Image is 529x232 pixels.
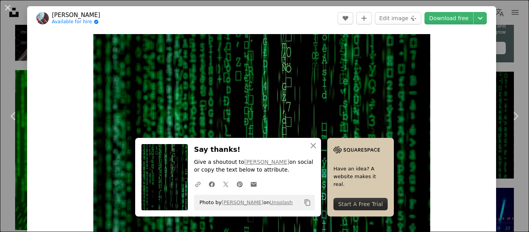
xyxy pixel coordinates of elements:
a: Share over email [247,176,261,192]
img: Go to Markus Spiske's profile [36,12,49,24]
a: [PERSON_NAME] [222,199,263,205]
button: Add to Collection [356,12,372,24]
a: Have an idea? A website makes it real.Start A Free Trial [327,138,394,217]
button: Like [338,12,353,24]
a: Available for hire [52,19,100,25]
button: Edit image [375,12,421,24]
span: Have an idea? A website makes it real. [333,165,388,188]
img: file-1705255347840-230a6ab5bca9image [333,144,380,156]
a: Share on Facebook [205,176,219,192]
h3: Say thanks! [194,144,315,155]
a: Share on Twitter [219,176,233,192]
a: Unsplash [270,199,292,205]
div: Start A Free Trial [333,198,388,210]
a: [PERSON_NAME] [244,159,289,165]
p: Give a shoutout to on social or copy the text below to attribute. [194,158,315,174]
a: Next [502,79,529,153]
a: Download free [424,12,473,24]
button: Copy to clipboard [301,196,314,209]
span: Photo by on [196,196,293,209]
a: Share on Pinterest [233,176,247,192]
button: Choose download size [474,12,487,24]
a: [PERSON_NAME] [52,11,100,19]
